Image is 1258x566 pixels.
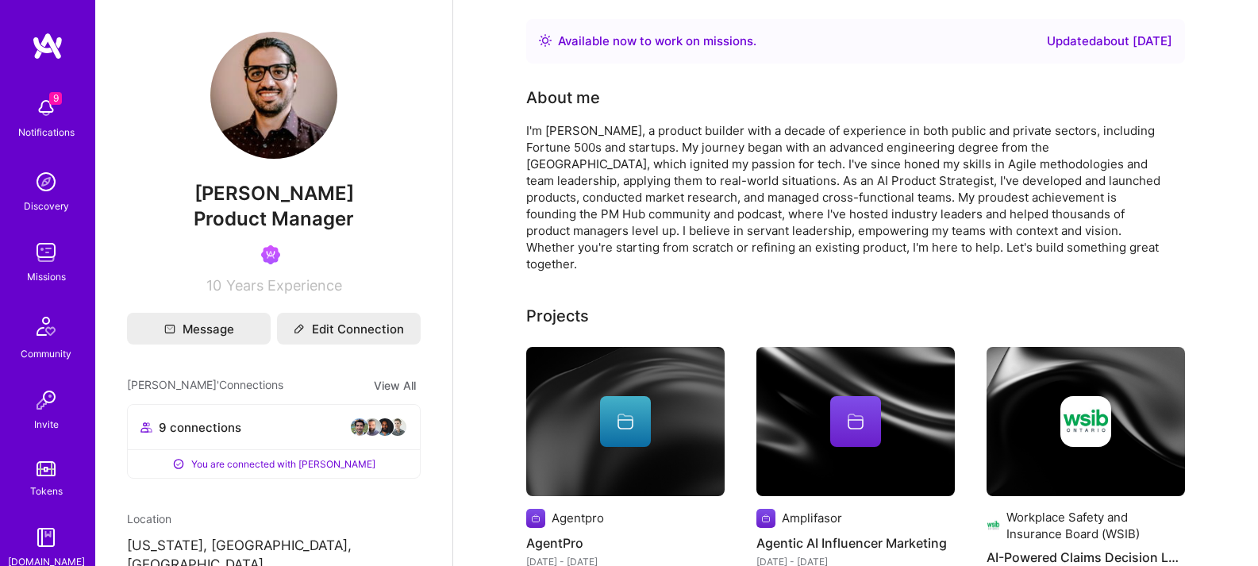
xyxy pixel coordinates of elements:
[127,313,271,345] button: Message
[30,92,62,124] img: bell
[226,277,342,294] span: Years Experience
[30,522,62,553] img: guide book
[526,122,1161,272] div: I'm [PERSON_NAME], a product builder with a decade of experience in both public and private secto...
[1047,32,1172,51] div: Updated about [DATE]
[987,516,1000,535] img: Company logo
[539,34,552,47] img: Availability
[27,307,65,345] img: Community
[30,237,62,268] img: teamwork
[375,418,394,437] img: avatar
[756,509,775,528] img: Company logo
[18,124,75,141] div: Notifications
[34,416,59,433] div: Invite
[191,456,375,472] span: You are connected with [PERSON_NAME]
[27,268,66,285] div: Missions
[756,347,955,496] img: cover
[1060,396,1111,447] img: Company logo
[756,533,955,553] h4: Agentic AI Influencer Marketing
[526,347,725,496] img: cover
[24,198,69,214] div: Discovery
[526,86,600,110] div: About me
[159,419,241,436] span: 9 connections
[210,32,337,159] img: User Avatar
[127,404,421,479] button: 9 connectionsavataravataravataravatarYou are connected with [PERSON_NAME]
[526,304,589,328] div: Projects
[558,32,756,51] div: Available now to work on missions .
[363,418,382,437] img: avatar
[206,277,221,294] span: 10
[30,384,62,416] img: Invite
[261,245,280,264] img: Been on Mission
[30,483,63,499] div: Tokens
[127,510,421,527] div: Location
[1006,509,1185,542] div: Workplace Safety and Insurance Board (WSIB)
[30,166,62,198] img: discovery
[127,182,421,206] span: [PERSON_NAME]
[552,510,604,526] div: Agentpro
[172,458,185,471] i: icon ConnectedPositive
[49,92,62,105] span: 9
[37,461,56,476] img: tokens
[388,418,407,437] img: avatar
[526,533,725,553] h4: AgentPro
[526,509,545,528] img: Company logo
[294,323,305,334] i: icon Edit
[987,347,1185,496] img: cover
[140,422,152,433] i: icon Collaborator
[127,376,283,395] span: [PERSON_NAME]' Connections
[369,376,421,395] button: View All
[194,207,354,230] span: Product Manager
[164,323,175,334] i: icon Mail
[350,418,369,437] img: avatar
[782,510,842,526] div: Amplifasor
[21,345,71,362] div: Community
[32,32,63,60] img: logo
[277,313,421,345] button: Edit Connection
